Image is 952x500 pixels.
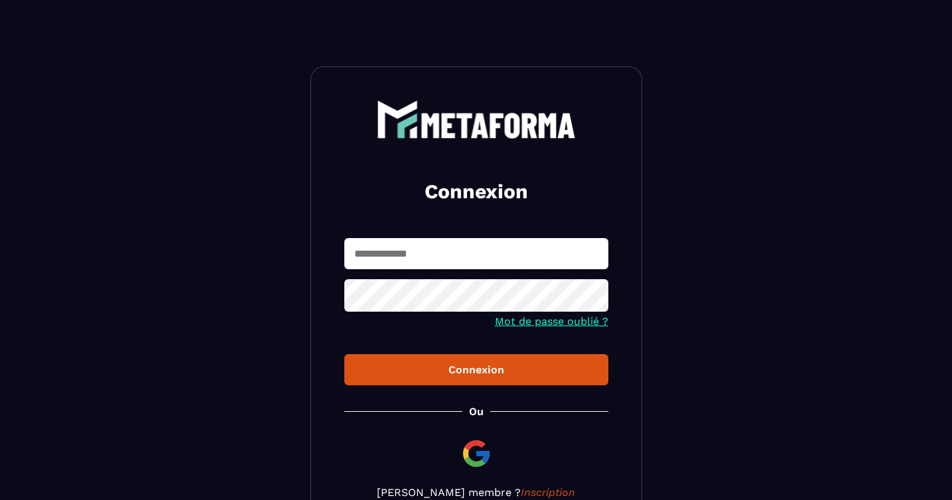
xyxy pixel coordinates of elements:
[344,486,608,499] p: [PERSON_NAME] membre ?
[469,405,484,418] p: Ou
[355,363,598,376] div: Connexion
[344,100,608,139] a: logo
[360,178,592,205] h2: Connexion
[495,315,608,328] a: Mot de passe oublié ?
[460,438,492,469] img: google
[377,100,576,139] img: logo
[521,486,575,499] a: Inscription
[344,354,608,385] button: Connexion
